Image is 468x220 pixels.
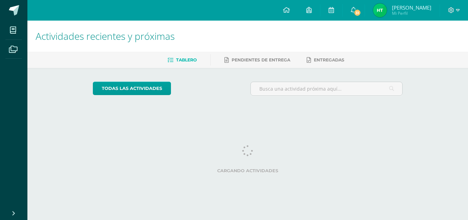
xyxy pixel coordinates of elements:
[93,82,171,95] a: todas las Actividades
[354,9,361,16] span: 31
[251,82,403,95] input: Busca una actividad próxima aquí...
[373,3,387,17] img: f65deb2e1e2f43cd299dd94d5e9180e8.png
[392,4,431,11] span: [PERSON_NAME]
[168,55,197,66] a: Tablero
[176,57,197,62] span: Tablero
[93,168,403,173] label: Cargando actividades
[392,10,431,16] span: Mi Perfil
[307,55,344,66] a: Entregadas
[232,57,290,62] span: Pendientes de entrega
[36,30,175,43] span: Actividades recientes y próximas
[314,57,344,62] span: Entregadas
[224,55,290,66] a: Pendientes de entrega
